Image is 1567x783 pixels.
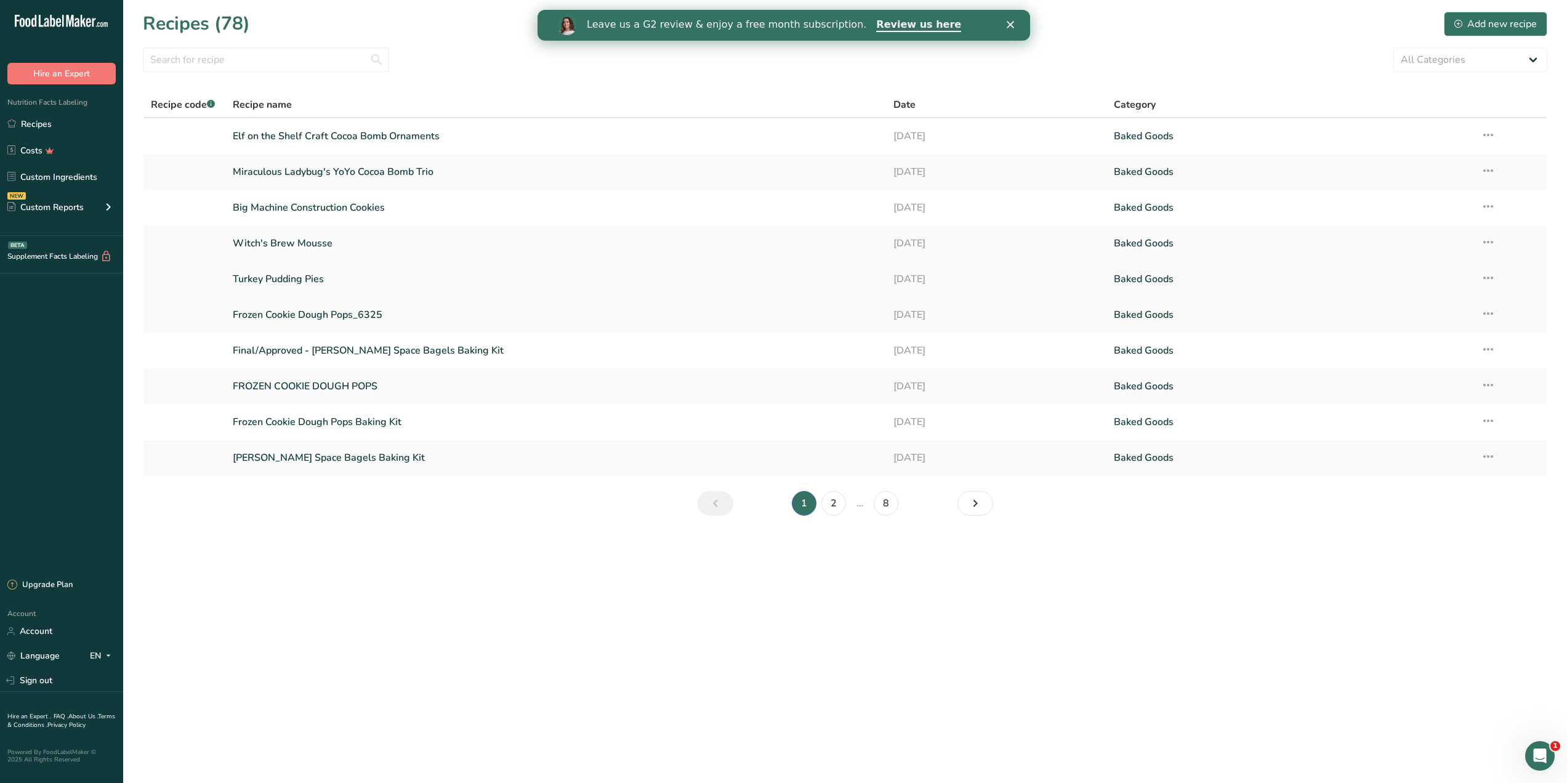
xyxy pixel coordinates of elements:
a: [DATE] [893,302,1099,328]
a: FROZEN COOKIE DOUGH POPS [233,373,879,399]
span: Category [1114,97,1156,112]
a: [DATE] [893,266,1099,292]
div: Custom Reports [7,201,84,214]
a: Elf on the Shelf Craft Cocoa Bomb Ornaments [233,123,879,149]
div: BETA [8,241,27,249]
span: Recipe name [233,97,292,112]
a: [DATE] [893,409,1099,435]
a: Baked Goods [1114,159,1466,185]
a: Page 2. [821,491,846,516]
div: Add new recipe [1454,17,1537,31]
a: Previous page [698,491,733,516]
h1: Recipes (78) [143,10,250,38]
a: Baked Goods [1114,230,1466,256]
input: Search for recipe [143,47,389,72]
div: Powered By FoodLabelMaker © 2025 All Rights Reserved [7,749,116,763]
a: Baked Goods [1114,123,1466,149]
a: [DATE] [893,159,1099,185]
div: EN [90,649,116,663]
a: FAQ . [54,712,68,721]
span: Date [893,97,916,112]
a: Next page [957,491,993,516]
a: Language [7,645,60,667]
div: Upgrade Plan [7,579,73,591]
a: Big Machine Construction Cookies [233,195,879,221]
a: Baked Goods [1114,445,1466,471]
a: Hire an Expert . [7,712,51,721]
a: About Us . [68,712,98,721]
a: Privacy Policy [47,721,86,729]
iframe: Intercom live chat [1525,741,1555,771]
a: [DATE] [893,373,1099,399]
a: [DATE] [893,123,1099,149]
a: Witch's Brew Mousse [233,230,879,256]
a: Baked Goods [1114,409,1466,435]
button: Add new recipe [1444,12,1547,36]
a: Frozen Cookie Dough Pops Baking Kit [233,409,879,435]
a: Miraculous Ladybug's YoYo Cocoa Bomb Trio [233,159,879,185]
span: Recipe code [151,98,215,112]
a: Turkey Pudding Pies [233,266,879,292]
a: Page 8. [874,491,898,516]
span: 1 [1550,741,1560,751]
a: Frozen Cookie Dough Pops_6325 [233,302,879,328]
iframe: Intercom live chat banner [538,10,1030,41]
a: [PERSON_NAME] Space Bagels Baking Kit [233,445,879,471]
a: Terms & Conditions . [7,712,115,729]
button: Hire an Expert [7,63,116,84]
a: [DATE] [893,445,1099,471]
a: Baked Goods [1114,195,1466,221]
a: [DATE] [893,195,1099,221]
a: Baked Goods [1114,373,1466,399]
a: [DATE] [893,338,1099,363]
a: Baked Goods [1114,302,1466,328]
a: [DATE] [893,230,1099,256]
a: Baked Goods [1114,338,1466,363]
a: Final/Approved - [PERSON_NAME] Space Bagels Baking Kit [233,338,879,363]
div: NEW [7,192,26,200]
a: Baked Goods [1114,266,1466,292]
